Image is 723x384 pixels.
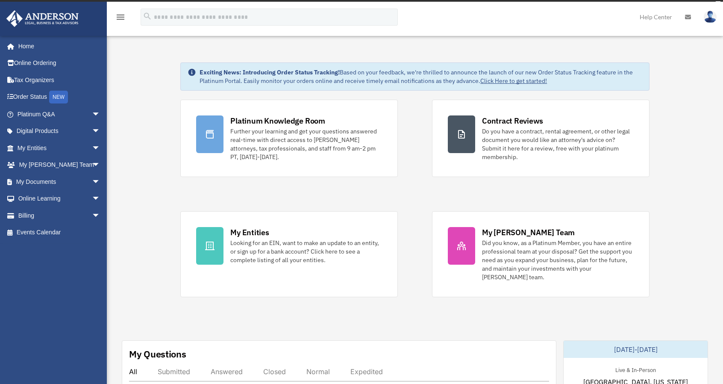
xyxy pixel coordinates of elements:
span: arrow_drop_down [92,207,109,224]
div: [DATE]-[DATE] [564,341,708,358]
a: menu [115,15,126,22]
div: Looking for an EIN, want to make an update to an entity, or sign up for a bank account? Click her... [230,239,382,264]
i: menu [115,12,126,22]
span: arrow_drop_down [92,106,109,123]
span: arrow_drop_down [92,139,109,157]
div: Did you know, as a Platinum Member, you have an entire professional team at your disposal? Get th... [482,239,634,281]
img: User Pic [704,11,717,23]
a: Contract Reviews Do you have a contract, rental agreement, or other legal document you would like... [432,100,650,177]
div: All [129,367,137,376]
a: Tax Organizers [6,71,113,89]
div: Contract Reviews [482,115,543,126]
a: My Entities Looking for an EIN, want to make an update to an entity, or sign up for a bank accoun... [180,211,398,297]
div: Expedited [350,367,383,376]
a: Events Calendar [6,224,113,241]
a: Online Ordering [6,55,113,72]
div: close [715,1,721,6]
a: My Entitiesarrow_drop_down [6,139,113,157]
span: arrow_drop_down [92,190,109,208]
a: My Documentsarrow_drop_down [6,173,113,190]
a: Home [6,38,109,55]
div: Based on your feedback, we're thrilled to announce the launch of our new Order Status Tracking fe... [200,68,642,85]
div: Platinum Knowledge Room [230,115,325,126]
img: Anderson Advisors Platinum Portal [4,10,81,27]
div: Closed [263,367,286,376]
a: Order StatusNEW [6,89,113,106]
strong: Exciting News: Introducing Order Status Tracking! [200,68,340,76]
div: My Questions [129,348,186,360]
div: Do you have a contract, rental agreement, or other legal document you would like an attorney's ad... [482,127,634,161]
span: arrow_drop_down [92,123,109,140]
a: Platinum Knowledge Room Further your learning and get your questions answered real-time with dire... [180,100,398,177]
a: Platinum Q&Aarrow_drop_down [6,106,113,123]
span: arrow_drop_down [92,157,109,174]
a: Online Learningarrow_drop_down [6,190,113,207]
a: Click Here to get started! [480,77,547,85]
a: Billingarrow_drop_down [6,207,113,224]
div: Further your learning and get your questions answered real-time with direct access to [PERSON_NAM... [230,127,382,161]
div: My [PERSON_NAME] Team [482,227,575,238]
div: My Entities [230,227,269,238]
a: My [PERSON_NAME] Team Did you know, as a Platinum Member, you have an entire professional team at... [432,211,650,297]
i: search [143,12,152,21]
div: Answered [211,367,243,376]
div: Live & In-Person [608,365,663,374]
div: Submitted [158,367,190,376]
div: Normal [306,367,330,376]
div: NEW [49,91,68,103]
a: Digital Productsarrow_drop_down [6,123,113,140]
a: My [PERSON_NAME] Teamarrow_drop_down [6,157,113,174]
span: arrow_drop_down [92,173,109,191]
